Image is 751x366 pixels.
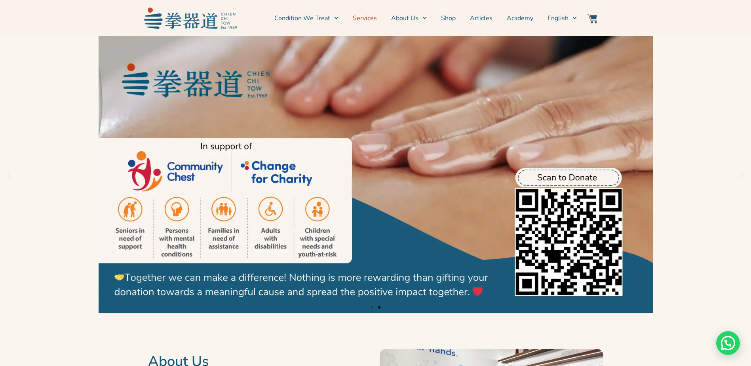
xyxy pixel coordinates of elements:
[241,8,577,28] nav: Menu
[548,8,577,28] a: Switch to English
[353,8,377,28] a: Services
[737,170,747,180] div: Next slide
[391,8,427,28] a: About Us
[441,8,456,28] a: Shop
[371,306,373,309] span: Go to slide 1
[548,13,568,23] span: English
[470,8,492,28] a: Articles
[507,8,533,28] a: Academy
[274,8,338,28] a: Condition We Treat
[4,170,14,180] div: Previous slide
[378,306,380,309] span: Go to slide 2
[587,14,597,23] img: Website Icon-03
[716,331,740,355] div: Need help? WhatsApp contact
